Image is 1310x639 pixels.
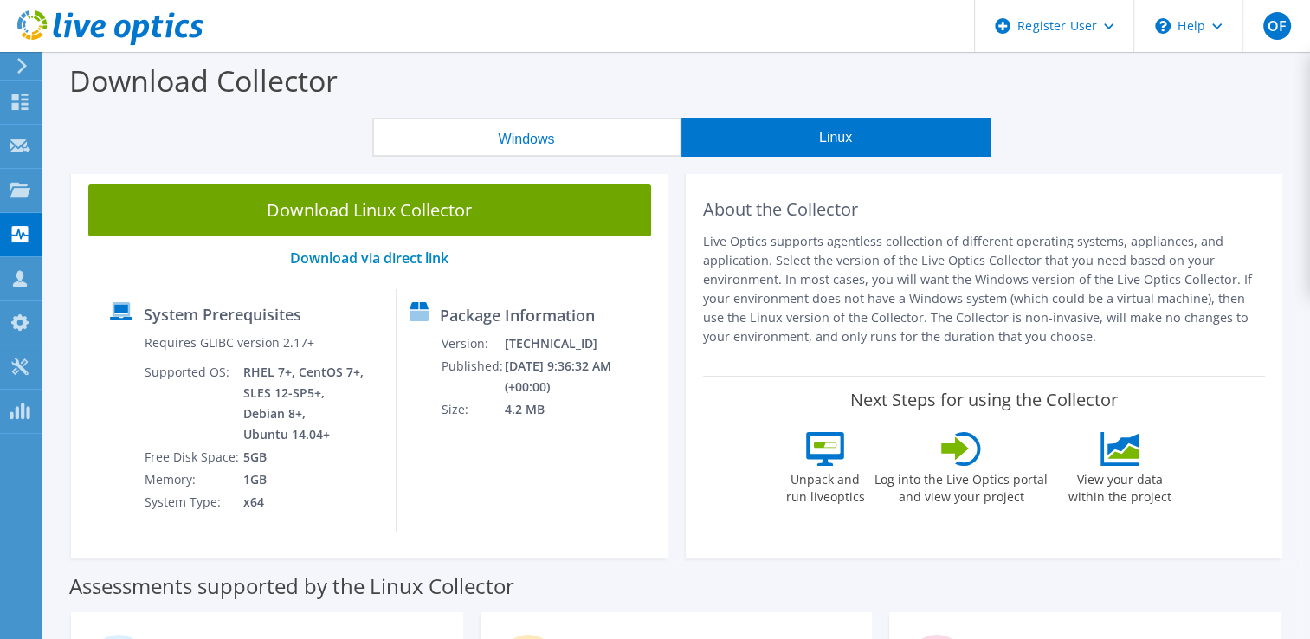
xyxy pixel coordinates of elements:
[441,332,504,355] td: Version:
[874,466,1049,506] label: Log into the Live Optics portal and view your project
[372,118,681,157] button: Windows
[242,468,367,491] td: 1GB
[144,446,242,468] td: Free Disk Space:
[440,307,595,324] label: Package Information
[504,398,660,421] td: 4.2 MB
[850,390,1118,410] label: Next Steps for using the Collector
[242,446,367,468] td: 5GB
[1263,12,1291,40] span: OF
[681,118,991,157] button: Linux
[703,199,1266,220] h2: About the Collector
[703,232,1266,346] p: Live Optics supports agentless collection of different operating systems, appliances, and applica...
[1057,466,1182,506] label: View your data within the project
[504,355,660,398] td: [DATE] 9:36:32 AM (+00:00)
[785,466,865,506] label: Unpack and run liveoptics
[144,361,242,446] td: Supported OS:
[69,61,338,100] label: Download Collector
[242,361,367,446] td: RHEL 7+, CentOS 7+, SLES 12-SP5+, Debian 8+, Ubuntu 14.04+
[69,578,514,595] label: Assessments supported by the Linux Collector
[290,248,448,268] a: Download via direct link
[242,491,367,513] td: x64
[145,334,314,352] label: Requires GLIBC version 2.17+
[441,398,504,421] td: Size:
[1155,18,1171,34] svg: \n
[441,355,504,398] td: Published:
[88,184,651,236] a: Download Linux Collector
[504,332,660,355] td: [TECHNICAL_ID]
[144,491,242,513] td: System Type:
[144,306,301,323] label: System Prerequisites
[144,468,242,491] td: Memory:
